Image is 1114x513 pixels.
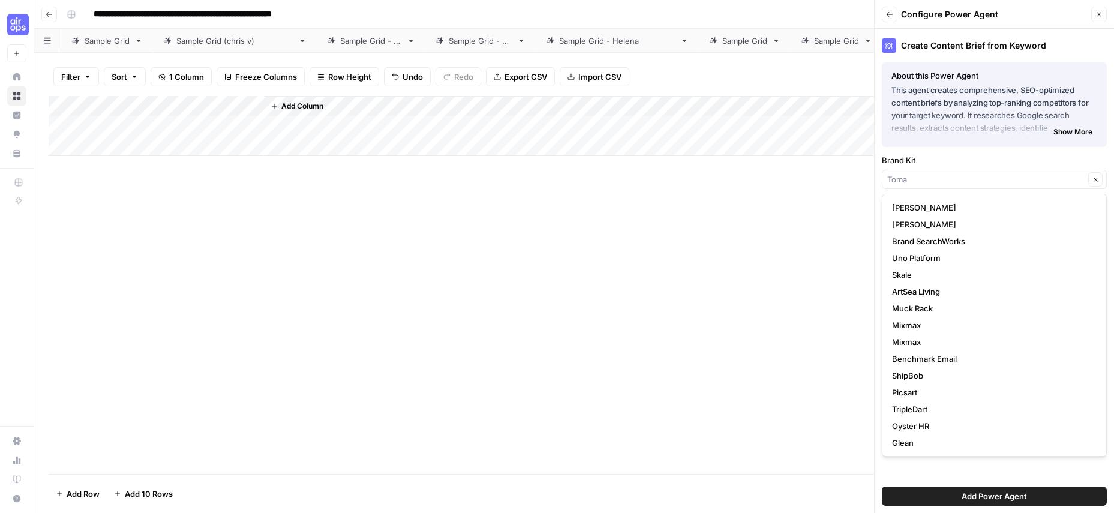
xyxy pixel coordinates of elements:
[892,370,1092,382] span: ShipBob
[578,71,621,83] span: Import CSV
[892,302,1092,314] span: Muck Rack
[235,71,297,83] span: Freeze Columns
[892,235,1092,247] span: Brand SearchWorks
[340,35,402,47] div: Sample Grid - LK
[892,286,1092,298] span: ArtSea Living
[217,67,305,86] button: Freeze Columns
[125,488,173,500] span: Add 10 Rows
[1053,127,1092,137] span: Show More
[7,431,26,451] a: Settings
[266,98,328,114] button: Add Column
[536,29,699,53] a: Sample Grid - [PERSON_NAME]
[892,202,1092,214] span: [PERSON_NAME]
[107,484,180,503] button: Add 10 Rows
[67,488,100,500] span: Add Row
[53,67,99,86] button: Filter
[892,437,1092,449] span: Glean
[7,14,29,35] img: September Cohort Logo
[151,67,212,86] button: 1 Column
[169,71,204,83] span: 1 Column
[505,71,547,83] span: Export CSV
[882,154,1107,166] label: Brand Kit
[722,35,767,47] div: Sample Grid
[891,70,1097,82] div: About this Power Agent
[7,125,26,144] a: Opportunities
[892,386,1092,398] span: Picsart
[61,71,80,83] span: Filter
[891,84,1097,135] p: This agent creates comprehensive, SEO-optimized content briefs by analyzing top-ranking competito...
[153,29,317,53] a: Sample Grid ([PERSON_NAME])
[7,10,26,40] button: Workspace: September Cohort
[882,38,1107,53] div: Create Content Brief from Keyword
[892,403,1092,415] span: TripleDart
[892,218,1092,230] span: [PERSON_NAME]
[449,35,512,47] div: Sample Grid - GD
[7,86,26,106] a: Browse
[85,35,130,47] div: Sample Grid
[892,336,1092,348] span: Mixmax
[560,67,629,86] button: Import CSV
[317,29,425,53] a: Sample Grid - LK
[7,67,26,86] a: Home
[892,353,1092,365] span: Benchmark Email
[882,487,1107,506] button: Add Power Agent
[104,67,146,86] button: Sort
[7,106,26,125] a: Insights
[384,67,431,86] button: Undo
[962,490,1027,502] span: Add Power Agent
[61,29,153,53] a: Sample Grid
[7,451,26,470] a: Usage
[281,101,323,112] span: Add Column
[791,29,882,53] a: Sample Grid
[559,35,675,47] div: Sample Grid - [PERSON_NAME]
[176,35,293,47] div: Sample Grid ([PERSON_NAME])
[887,173,1085,185] input: Toma
[310,67,379,86] button: Row Height
[112,71,127,83] span: Sort
[7,489,26,508] button: Help + Support
[436,67,481,86] button: Redo
[7,470,26,489] a: Learning Hub
[7,144,26,163] a: Your Data
[328,71,371,83] span: Row Height
[486,67,555,86] button: Export CSV
[454,71,473,83] span: Redo
[403,71,423,83] span: Undo
[1049,124,1097,140] button: Show More
[892,269,1092,281] span: Skale
[892,420,1092,432] span: Oyster HR
[814,35,859,47] div: Sample Grid
[699,29,791,53] a: Sample Grid
[892,252,1092,264] span: Uno Platform
[49,484,107,503] button: Add Row
[425,29,536,53] a: Sample Grid - GD
[892,319,1092,331] span: Mixmax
